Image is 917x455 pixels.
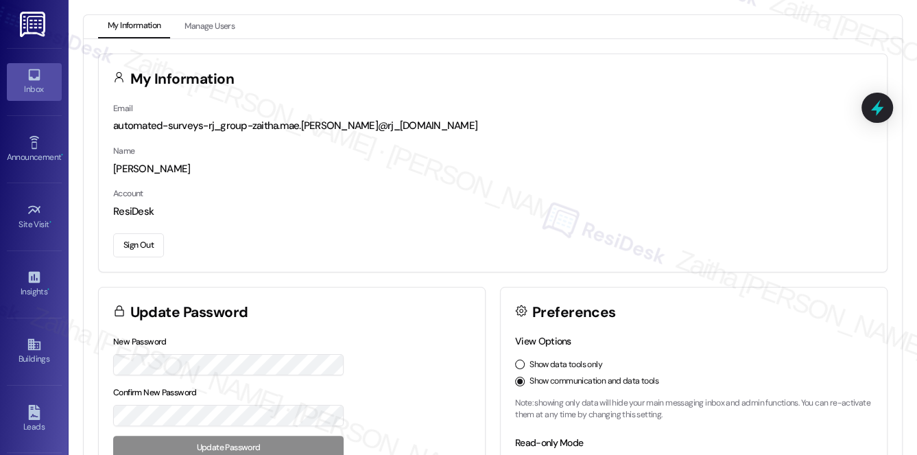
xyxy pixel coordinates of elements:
[113,188,143,199] label: Account
[175,15,244,38] button: Manage Users
[61,150,63,160] span: •
[529,359,602,371] label: Show data tools only
[7,63,62,100] a: Inbox
[20,12,48,37] img: ResiDesk Logo
[7,401,62,438] a: Leads
[113,387,197,398] label: Confirm New Password
[113,119,872,133] div: automated-surveys-rj_group-zaitha.mae.[PERSON_NAME]@rj_[DOMAIN_NAME]
[113,205,872,219] div: ResiDesk
[7,198,62,235] a: Site Visit •
[7,266,62,303] a: Insights •
[113,103,132,114] label: Email
[113,233,164,257] button: Sign Out
[113,145,135,156] label: Name
[529,375,658,388] label: Show communication and data tools
[98,15,170,38] button: My Information
[113,336,167,347] label: New Password
[532,305,616,320] h3: Preferences
[515,397,872,421] p: Note: showing only data will hide your main messaging inbox and admin functions. You can re-activ...
[130,72,235,86] h3: My Information
[130,305,248,320] h3: Update Password
[49,218,51,227] span: •
[113,162,872,176] div: [PERSON_NAME]
[515,436,583,449] label: Read-only Mode
[7,333,62,370] a: Buildings
[515,335,571,347] label: View Options
[47,285,49,294] span: •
